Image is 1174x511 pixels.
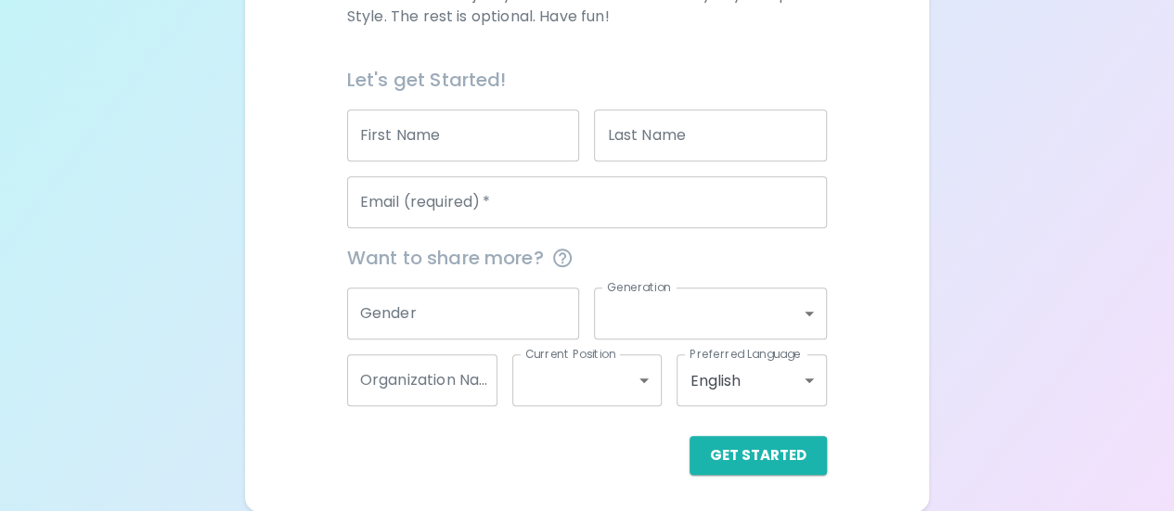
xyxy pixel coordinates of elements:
[690,436,827,475] button: Get Started
[347,65,827,95] h6: Let's get Started!
[525,346,615,362] label: Current Position
[690,346,801,362] label: Preferred Language
[607,279,671,295] label: Generation
[551,247,574,269] svg: This information is completely confidential and only used for aggregated appreciation studies at ...
[677,354,827,406] div: English
[347,243,827,273] span: Want to share more?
